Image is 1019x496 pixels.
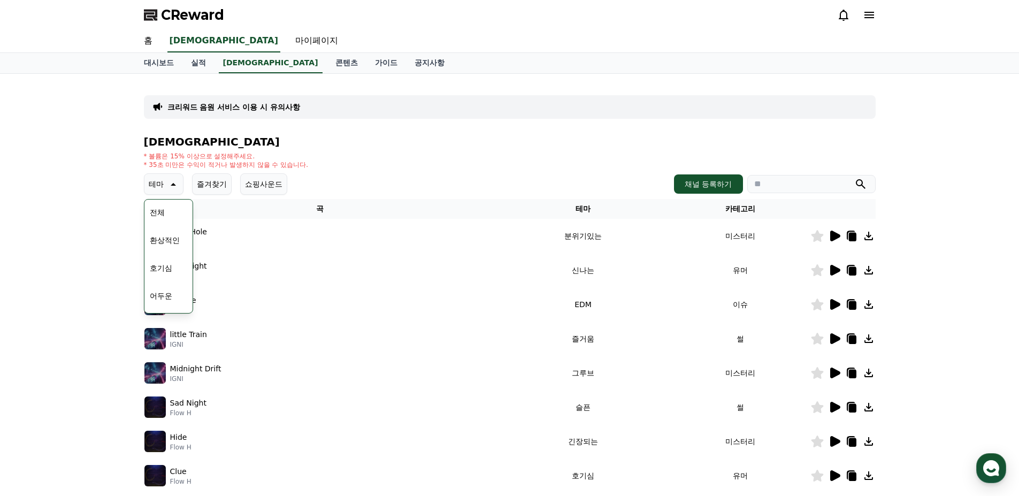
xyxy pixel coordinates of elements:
[144,173,183,195] button: 테마
[192,173,232,195] button: 즐겨찾기
[98,356,111,364] span: 대화
[219,53,323,73] a: [DEMOGRAPHIC_DATA]
[165,355,178,364] span: 설정
[3,339,71,366] a: 홈
[144,152,309,161] p: * 볼륨은 15% 이상으로 설정해주세요.
[287,30,347,52] a: 마이페이지
[34,355,40,364] span: 홈
[670,199,810,219] th: 카테고리
[170,432,187,443] p: Hide
[170,363,221,375] p: Midnight Drift
[670,390,810,424] td: 썰
[170,477,191,486] p: Flow H
[135,30,161,52] a: 홈
[170,398,206,409] p: Sad Night
[670,287,810,322] td: 이슈
[670,459,810,493] td: 유머
[144,199,496,219] th: 곡
[496,322,670,356] td: 즐거움
[144,6,224,24] a: CReward
[144,136,876,148] h4: [DEMOGRAPHIC_DATA]
[144,161,309,169] p: * 35초 미만은 수익이 적거나 발생하지 않을 수 있습니다.
[138,339,205,366] a: 설정
[144,431,166,452] img: music
[167,102,300,112] a: 크리워드 음원 서비스 이용 시 유의사항
[670,424,810,459] td: 미스터리
[167,30,280,52] a: [DEMOGRAPHIC_DATA]
[144,396,166,418] img: music
[496,390,670,424] td: 슬픈
[182,53,214,73] a: 실적
[496,356,670,390] td: 그루브
[670,219,810,253] td: 미스터리
[170,375,221,383] p: IGNI
[170,466,187,477] p: Clue
[145,201,169,224] button: 전체
[144,465,166,486] img: music
[327,53,366,73] a: 콘텐츠
[366,53,406,73] a: 가이드
[240,173,287,195] button: 쇼핑사운드
[670,322,810,356] td: 썰
[496,253,670,287] td: 신나는
[496,287,670,322] td: EDM
[161,6,224,24] span: CReward
[496,424,670,459] td: 긴장되는
[670,356,810,390] td: 미스터리
[170,409,206,417] p: Flow H
[170,329,207,340] p: little Train
[170,340,207,349] p: IGNI
[135,53,182,73] a: 대시보드
[670,253,810,287] td: 유머
[144,328,166,349] img: music
[71,339,138,366] a: 대화
[145,228,184,252] button: 환상적인
[149,177,164,192] p: 테마
[145,284,177,308] button: 어두운
[144,362,166,384] img: music
[496,199,670,219] th: 테마
[406,53,453,73] a: 공지사항
[145,256,177,280] button: 호기심
[496,459,670,493] td: 호기심
[674,174,742,194] button: 채널 등록하기
[496,219,670,253] td: 분위기있는
[170,443,191,452] p: Flow H
[170,261,207,272] p: Moonlight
